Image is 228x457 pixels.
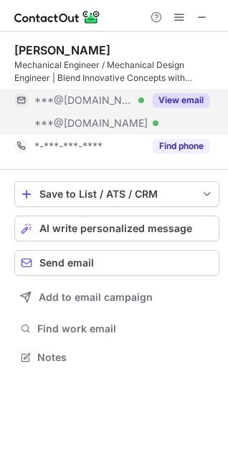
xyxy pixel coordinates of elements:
span: ***@[DOMAIN_NAME] [34,117,148,130]
button: Add to email campaign [14,284,219,310]
button: save-profile-one-click [14,181,219,207]
div: Mechanical Engineer / Mechanical Design Engineer | Blend Innovative Concepts with Precision Engin... [14,59,219,85]
div: [PERSON_NAME] [14,43,110,57]
span: Find work email [37,322,214,335]
button: Find work email [14,319,219,339]
span: Add to email campaign [39,292,153,303]
span: Notes [37,351,214,364]
button: Send email [14,250,219,276]
span: Send email [39,257,94,269]
button: Reveal Button [153,139,209,153]
span: ***@[DOMAIN_NAME] [34,94,133,107]
button: Notes [14,347,219,367]
div: Save to List / ATS / CRM [39,188,194,200]
span: AI write personalized message [39,223,192,234]
img: ContactOut v5.3.10 [14,9,100,26]
button: Reveal Button [153,93,209,107]
button: AI write personalized message [14,216,219,241]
